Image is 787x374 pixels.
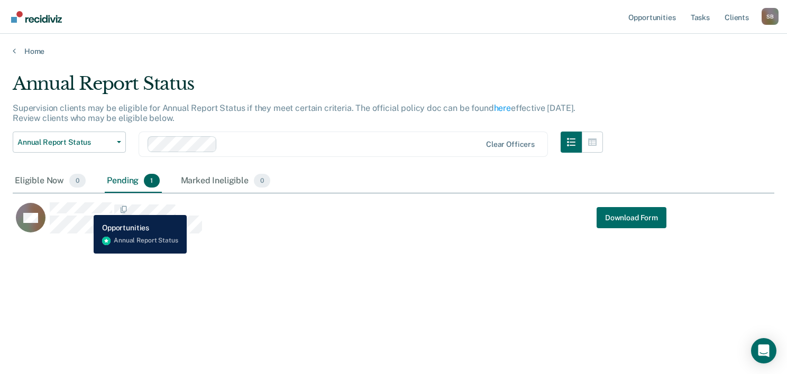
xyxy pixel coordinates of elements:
[13,170,88,193] div: Eligible Now0
[762,8,779,25] div: S B
[13,202,679,244] div: CaseloadOpportunityCell-03397858
[254,174,270,188] span: 0
[597,207,666,228] button: Download Form
[179,170,273,193] div: Marked Ineligible0
[144,174,159,188] span: 1
[17,138,113,147] span: Annual Report Status
[69,174,86,188] span: 0
[13,103,575,123] p: Supervision clients may be eligible for Annual Report Status if they meet certain criteria. The o...
[13,46,774,56] a: Home
[494,103,511,113] a: here
[13,73,603,103] div: Annual Report Status
[11,11,62,23] img: Recidiviz
[762,8,779,25] button: Profile dropdown button
[751,338,776,363] div: Open Intercom Messenger
[105,170,161,193] div: Pending1
[486,140,535,149] div: Clear officers
[13,132,126,153] button: Annual Report Status
[597,207,666,228] a: Navigate to form link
